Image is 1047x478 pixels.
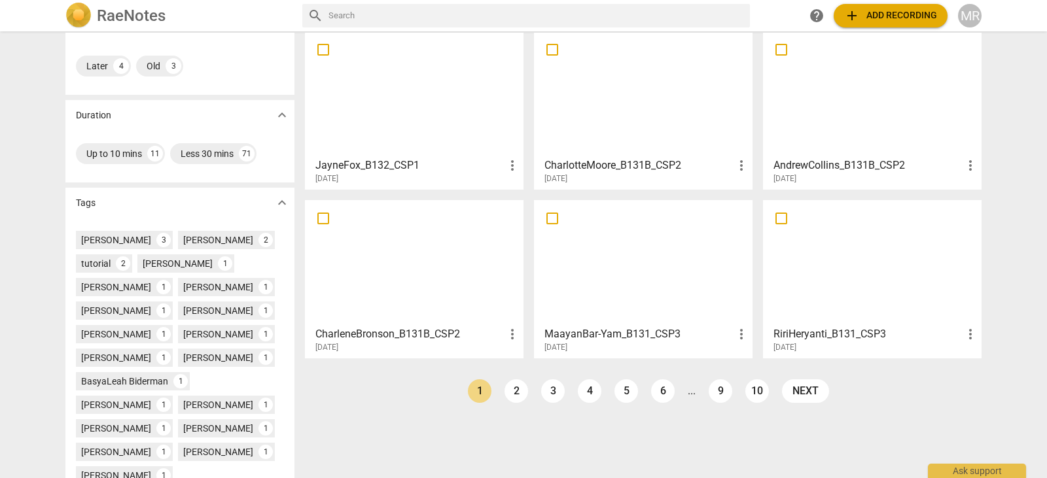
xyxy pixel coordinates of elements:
a: next [782,379,829,403]
span: [DATE] [773,173,796,184]
h3: CharleneBronson_B131B_CSP2 [315,326,505,342]
div: Up to 10 mins [86,147,142,160]
div: [PERSON_NAME] [81,328,151,341]
div: Less 30 mins [181,147,234,160]
span: expand_more [274,107,290,123]
span: expand_more [274,195,290,211]
div: [PERSON_NAME] [81,281,151,294]
div: Old [147,60,160,73]
div: 1 [258,327,273,341]
div: 1 [156,421,171,435]
h3: CharlotteMoore_B131B_CSP2 [544,158,734,173]
div: 1 [156,350,171,365]
a: Help [805,4,828,27]
span: Add recording [844,8,937,24]
span: [DATE] [544,342,567,353]
div: Ask support [928,464,1026,478]
input: Search [328,5,745,26]
div: 4 [113,58,129,74]
div: 1 [258,445,273,459]
span: add [844,8,860,24]
span: [DATE] [773,342,796,353]
div: [PERSON_NAME] [81,398,151,411]
span: [DATE] [315,173,338,184]
a: CharlotteMoore_B131B_CSP2[DATE] [539,36,748,184]
div: 1 [156,445,171,459]
h3: AndrewCollins_B131B_CSP2 [773,158,963,173]
div: Later [86,60,108,73]
a: Page 1 is your current page [468,379,491,403]
div: [PERSON_NAME] [183,351,253,364]
a: Page 3 [541,379,565,403]
span: more_vert [734,158,749,173]
div: 1 [156,327,171,341]
div: [PERSON_NAME] [183,328,253,341]
div: [PERSON_NAME] [81,304,151,317]
div: 3 [166,58,181,74]
div: [PERSON_NAME] [183,398,253,411]
span: help [809,8,825,24]
button: Show more [272,193,292,213]
div: 1 [258,421,273,435]
span: [DATE] [544,173,567,184]
div: [PERSON_NAME] [183,281,253,294]
a: Page 2 [505,379,528,403]
div: [PERSON_NAME] [183,422,253,435]
div: 1 [258,398,273,412]
div: [PERSON_NAME] [81,233,151,247]
div: [PERSON_NAME] [183,304,253,317]
div: 1 [156,398,171,412]
div: [PERSON_NAME] [81,445,151,458]
div: [PERSON_NAME] [81,351,151,364]
a: MaayanBar-Yam_B131_CSP3[DATE] [539,205,748,352]
li: ... [688,385,696,397]
div: [PERSON_NAME] [81,422,151,435]
div: [PERSON_NAME] [183,233,253,247]
a: Page 9 [709,379,732,403]
a: LogoRaeNotes [65,3,292,29]
span: more_vert [963,326,978,342]
h3: JayneFox_B132_CSP1 [315,158,505,173]
h3: RiriHeryanti_B131_CSP3 [773,326,963,342]
span: more_vert [963,158,978,173]
div: tutorial [81,257,111,270]
span: more_vert [505,326,520,342]
div: 2 [258,233,273,247]
span: search [308,8,323,24]
div: 1 [173,374,188,388]
a: Page 4 [578,379,601,403]
button: Upload [834,4,948,27]
div: 1 [218,256,232,271]
button: Show more [272,105,292,125]
div: 1 [258,280,273,294]
div: 71 [239,146,255,162]
span: more_vert [734,326,749,342]
span: more_vert [505,158,520,173]
div: 1 [258,303,273,318]
span: [DATE] [315,342,338,353]
a: Page 10 [745,379,769,403]
a: CharleneBronson_B131B_CSP2[DATE] [310,205,519,352]
div: 1 [156,280,171,294]
div: 1 [258,350,273,365]
a: RiriHeryanti_B131_CSP3[DATE] [768,205,977,352]
div: 11 [147,146,163,162]
h3: MaayanBar-Yam_B131_CSP3 [544,326,734,342]
h2: RaeNotes [97,7,166,25]
a: JayneFox_B132_CSP1[DATE] [310,36,519,184]
button: MR [958,4,982,27]
div: BasyaLeah Biderman [81,375,168,388]
div: [PERSON_NAME] [143,257,213,270]
p: Duration [76,109,111,122]
div: [PERSON_NAME] [183,445,253,458]
div: 3 [156,233,171,247]
div: 2 [116,256,130,271]
a: Page 5 [614,379,638,403]
img: Logo [65,3,92,29]
a: Page 6 [651,379,675,403]
a: AndrewCollins_B131B_CSP2[DATE] [768,36,977,184]
div: 1 [156,303,171,318]
p: Tags [76,196,96,210]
